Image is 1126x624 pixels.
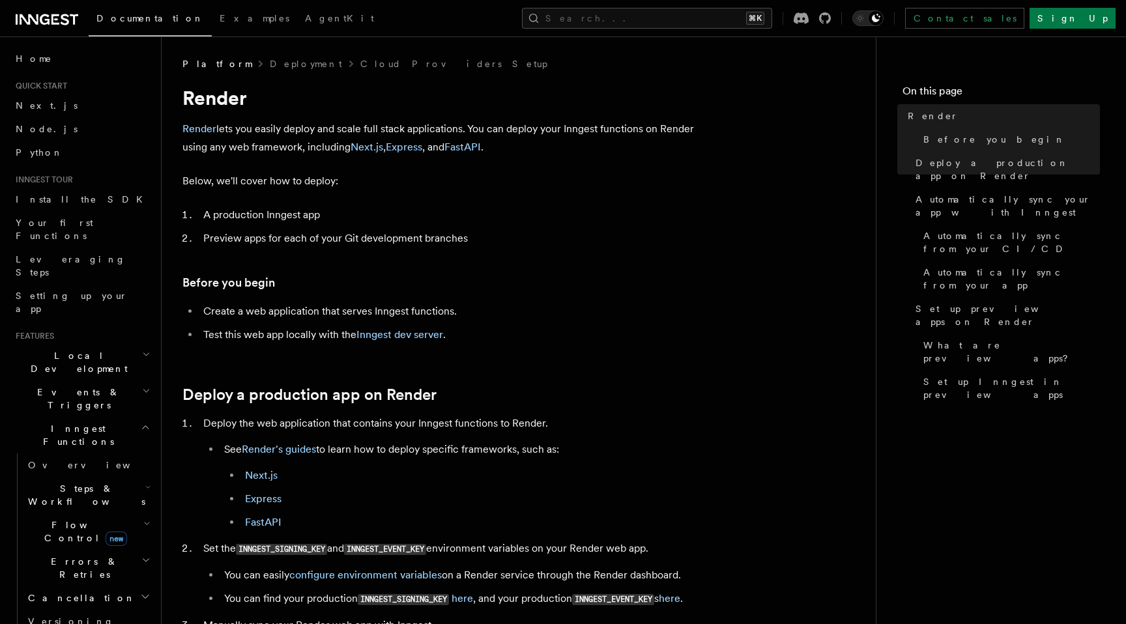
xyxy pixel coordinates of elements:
a: configure environment variables [289,569,442,581]
span: Quick start [10,81,67,91]
span: Set up Inngest in preview apps [923,375,1100,401]
a: AgentKit [297,4,382,35]
a: Automatically sync your app with Inngest [910,188,1100,224]
span: Next.js [16,100,78,111]
span: Events & Triggers [10,386,142,412]
a: here [452,592,473,604]
a: Set up Inngest in preview apps [918,370,1100,406]
a: Leveraging Steps [10,248,153,284]
span: Steps & Workflows [23,482,145,508]
code: INNGEST_EVENT_KEY [344,544,426,555]
code: INNGEST_SIGNING_KEY [358,594,449,605]
a: Node.js [10,117,153,141]
span: AgentKit [305,13,374,23]
button: Inngest Functions [10,417,153,453]
button: Cancellation [23,586,153,610]
a: Before you begin [918,128,1100,151]
a: Deploy a production app on Render [182,386,437,404]
a: Automatically sync from your app [918,261,1100,297]
span: Examples [220,13,289,23]
span: Features [10,331,54,341]
span: What are preview apps? [923,339,1100,365]
span: Inngest Functions [10,422,141,448]
a: Cloud Providers Setup [360,57,547,70]
a: What are preview apps? [918,333,1100,370]
a: Next.js [351,141,383,153]
a: Next.js [10,94,153,117]
span: Python [16,147,63,158]
a: Setting up your app [10,284,153,320]
li: Preview apps for each of your Git development branches [199,229,704,248]
a: Examples [212,4,297,35]
a: Inngest dev server [356,328,443,341]
span: new [106,532,127,546]
span: Home [16,52,52,65]
li: Test this web app locally with the . [199,326,704,344]
a: here [659,592,680,604]
a: Set up preview apps on Render [910,297,1100,333]
span: Flow Control [23,518,143,545]
a: Your first Functions [10,211,153,248]
a: Automatically sync from your CI/CD [918,224,1100,261]
span: Automatically sync from your CI/CD [923,229,1100,255]
button: Steps & Workflows [23,477,153,513]
span: Overview [28,460,162,470]
code: INNGEST_SIGNING_KEY [236,544,327,555]
span: Install the SDK [16,194,151,205]
button: Local Development [10,344,153,380]
button: Events & Triggers [10,380,153,417]
a: Render's guides [242,443,316,455]
a: Home [10,47,153,70]
span: Deploy a production app on Render [916,156,1100,182]
span: Set up preview apps on Render [916,302,1100,328]
span: Node.js [16,124,78,134]
p: lets you easily deploy and scale full stack applications. You can deploy your Inngest functions o... [182,120,704,156]
li: Deploy the web application that contains your Inngest functions to Render. [199,414,704,532]
a: Next.js [245,469,278,481]
li: Create a web application that serves Inngest functions. [199,302,704,320]
a: FastAPI [245,516,281,528]
span: Render [908,109,959,122]
a: Overview [23,453,153,477]
a: Documentation [89,4,212,36]
a: Deployment [270,57,342,70]
a: Render [902,104,1100,128]
button: Flow Controlnew [23,513,153,550]
span: Your first Functions [16,218,93,241]
a: Express [245,492,281,505]
a: FastAPI [444,141,481,153]
span: Local Development [10,349,142,375]
li: You can find your production , and your production s . [220,589,704,608]
h4: On this page [902,83,1100,104]
a: Python [10,141,153,164]
span: Before you begin [923,133,1065,146]
a: Render [182,122,216,135]
span: Setting up your app [16,291,128,314]
span: Automatically sync from your app [923,266,1100,292]
p: Below, we'll cover how to deploy: [182,172,704,190]
a: Install the SDK [10,188,153,211]
kbd: ⌘K [746,12,764,25]
h1: Render [182,86,704,109]
li: See to learn how to deploy specific frameworks, such as: [220,440,704,532]
span: Inngest tour [10,175,73,185]
a: Express [386,141,422,153]
li: You can easily on a Render service through the Render dashboard. [220,566,704,584]
span: Leveraging Steps [16,254,126,277]
button: Errors & Retries [23,550,153,586]
span: Platform [182,57,252,70]
li: A production Inngest app [199,206,704,224]
span: Documentation [96,13,204,23]
a: Contact sales [905,8,1024,29]
a: Deploy a production app on Render [910,151,1100,188]
button: Search...⌘K [522,8,772,29]
li: Set the and environment variables on your Render web app. [199,539,704,608]
span: Cancellation [23,591,136,604]
a: Before you begin [182,274,275,292]
a: Sign Up [1030,8,1116,29]
span: Errors & Retries [23,555,141,581]
span: Automatically sync your app with Inngest [916,193,1100,219]
button: Toggle dark mode [852,10,884,26]
code: INNGEST_EVENT_KEY [572,594,654,605]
